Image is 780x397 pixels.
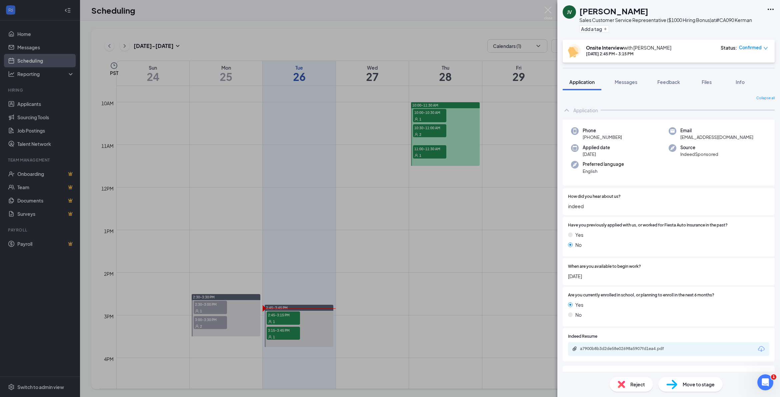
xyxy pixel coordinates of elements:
[586,45,624,51] b: Onsite Interview
[579,5,648,17] h1: [PERSON_NAME]
[767,5,775,13] svg: Ellipses
[721,44,737,51] div: Status :
[757,374,773,390] iframe: Intercom live chat
[568,292,714,298] span: Are you currently enrolled in school, or planning to enroll in the next 6 months?
[579,25,609,32] button: PlusAdd a tag
[680,151,718,158] span: IndeedSponsored
[583,134,622,141] span: [PHONE_NUMBER]
[736,79,745,85] span: Info
[575,301,583,308] span: Yes
[680,144,718,151] span: Source
[563,106,571,114] svg: ChevronUp
[567,9,572,15] div: JV
[657,79,680,85] span: Feedback
[757,345,765,353] svg: Download
[771,374,776,380] span: 1
[702,79,712,85] span: Files
[575,231,583,238] span: Yes
[568,371,769,386] span: Have you ever been convicted of a felony or misdemeanor, or have any open cases related to either...
[572,346,577,351] svg: Paperclip
[569,79,595,85] span: Application
[680,134,753,141] span: [EMAIL_ADDRESS][DOMAIN_NAME]
[756,96,775,101] span: Collapse all
[568,202,769,210] span: indeed
[568,194,621,200] span: How did you hear about us?
[615,79,637,85] span: Messages
[575,311,582,318] span: No
[683,381,715,388] span: Move to stage
[680,127,753,134] span: Email
[739,44,762,51] span: Confirmed
[568,333,597,340] span: Indeed Resume
[583,144,610,151] span: Applied date
[763,46,768,51] span: down
[583,168,624,175] span: English
[583,151,610,158] span: [DATE]
[568,263,641,270] span: When are you available to begin work?
[568,222,728,228] span: Have you previously applied with us, or worked for Fiesta Auto Insurance in the past?
[575,241,582,248] span: No
[572,346,680,352] a: Paperclipa7900b8b3d2de58e02698a5907fd1ea4.pdf
[586,44,671,51] div: with [PERSON_NAME]
[630,381,645,388] span: Reject
[580,346,673,351] div: a7900b8b3d2de58e02698a5907fd1ea4.pdf
[573,107,598,114] div: Application
[568,272,769,280] span: [DATE]
[583,127,622,134] span: Phone
[586,51,671,57] div: [DATE] 2:45 PM - 3:15 PM
[583,161,624,168] span: Preferred language
[579,17,752,23] div: Sales Customer Service Representative ($1000 Hiring Bonus) at #CA090 Kerman
[603,27,607,31] svg: Plus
